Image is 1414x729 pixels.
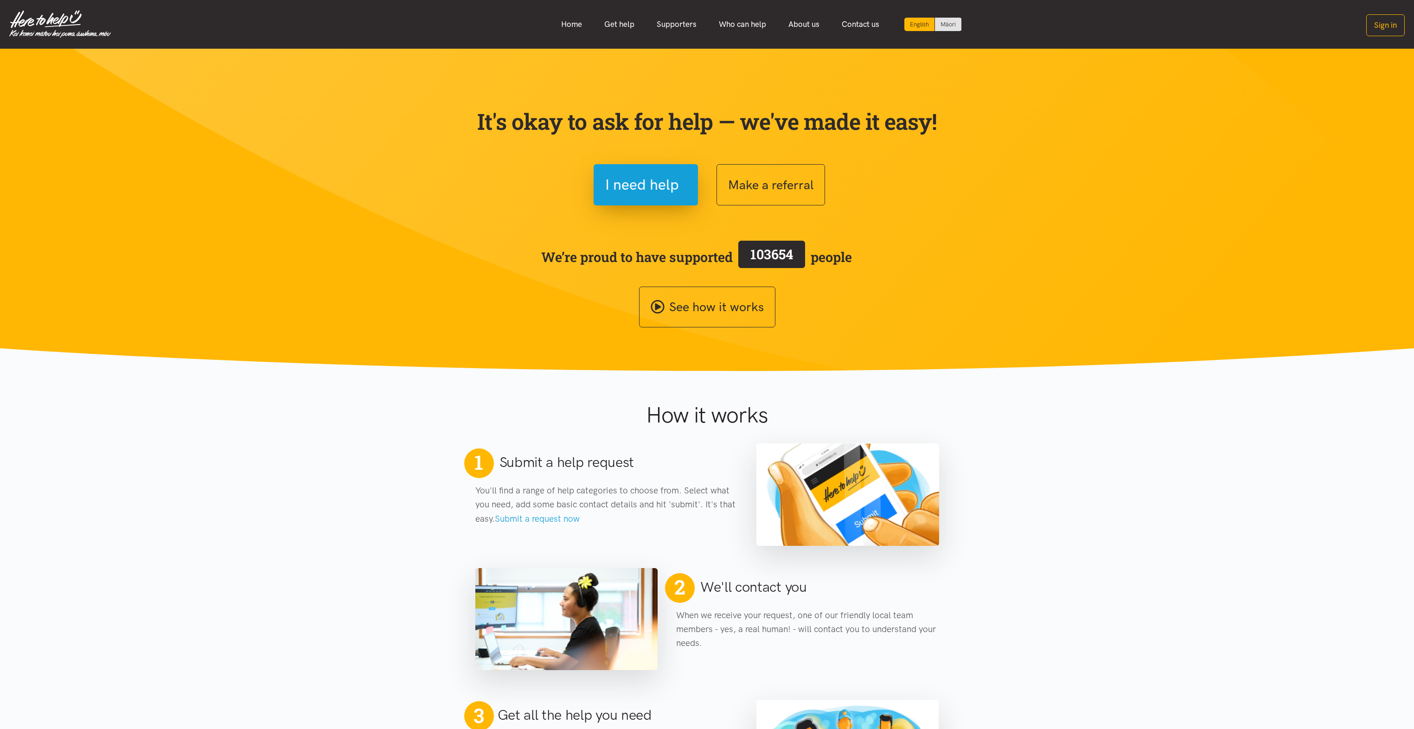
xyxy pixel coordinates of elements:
[717,164,825,205] button: Make a referral
[605,173,679,197] span: I need help
[777,14,831,34] a: About us
[750,245,793,263] span: 103654
[1366,14,1405,36] button: Sign in
[593,14,646,34] a: Get help
[498,705,652,725] h2: Get all the help you need
[935,18,961,31] a: Switch to Te Reo Māori
[473,703,484,728] span: 3
[495,513,580,524] a: Submit a request now
[676,608,939,651] p: When we receive your request, one of our friendly local team members - yes, a real human! - will ...
[594,164,698,205] button: I need help
[708,14,777,34] a: Who can help
[474,450,483,474] span: 1
[733,239,811,275] a: 103654
[556,402,858,428] h1: How it works
[475,484,738,526] p: You'll find a range of help categories to choose from. Select what you need, add some basic conta...
[550,14,593,34] a: Home
[9,10,111,38] img: Home
[475,108,939,135] p: It's okay to ask for help — we've made it easy!
[904,18,962,31] div: Language toggle
[499,453,634,472] h2: Submit a help request
[700,577,807,597] h2: We'll contact you
[541,239,852,275] span: We’re proud to have supported people
[831,14,890,34] a: Contact us
[671,571,689,603] span: 2
[646,14,708,34] a: Supporters
[904,18,935,31] div: Current language
[639,287,775,328] a: See how it works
